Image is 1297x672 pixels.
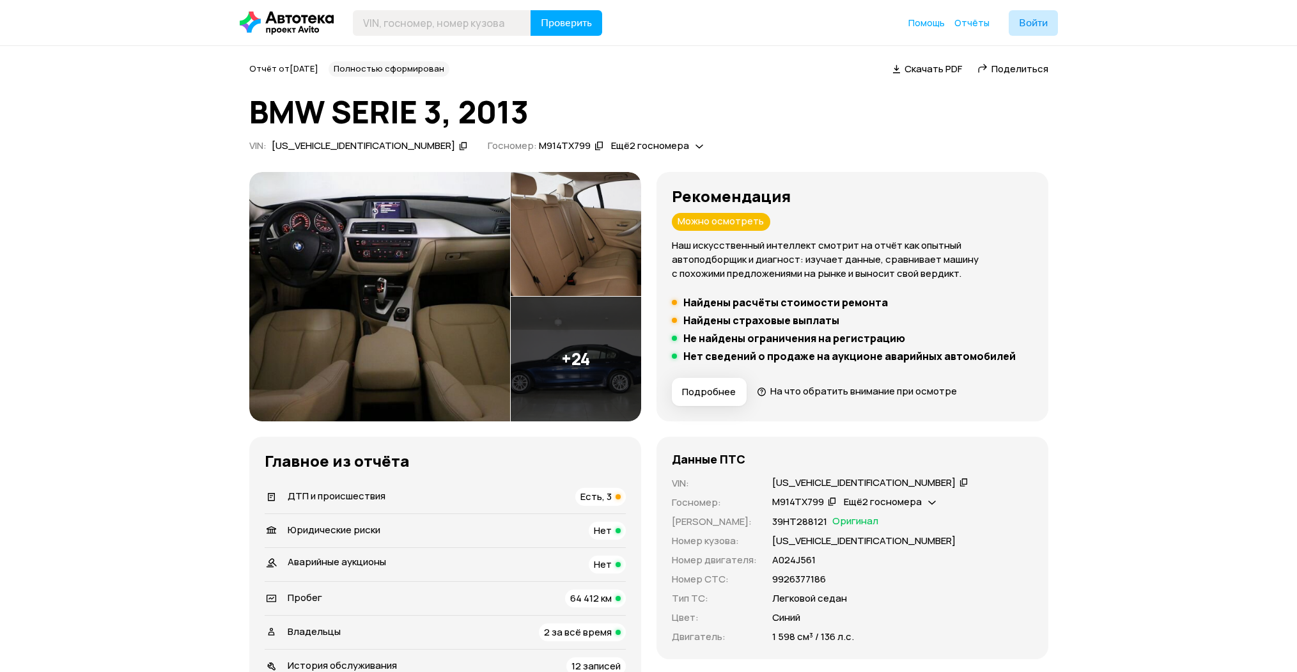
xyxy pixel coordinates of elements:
[772,611,800,625] p: Синий
[672,572,757,586] p: Номер СТС :
[611,139,689,152] span: Ещё 2 госномера
[265,452,626,470] h3: Главное из отчёта
[288,489,385,503] span: ДТП и происшествия
[908,17,945,29] a: Помощь
[594,524,612,537] span: Нет
[672,238,1033,281] p: Наш искусственный интеллект смотрит на отчёт как опытный автоподборщик и диагност: изучает данные...
[772,534,956,548] p: [US_VEHICLE_IDENTIFICATION_NUMBER]
[772,572,826,586] p: 9926377186
[539,139,591,153] div: М914ТХ799
[672,553,757,567] p: Номер двигателя :
[544,625,612,639] span: 2 за всё время
[288,625,341,638] span: Владельцы
[1009,10,1058,36] button: Войти
[832,515,878,529] span: Оригинал
[770,384,957,398] span: На что обратить внимание при осмотре
[683,332,905,345] h5: Не найдены ограничения на регистрацию
[353,10,531,36] input: VIN, госномер, номер кузова
[772,553,816,567] p: А024J561
[672,476,757,490] p: VIN :
[892,62,962,75] a: Скачать PDF
[977,62,1048,75] a: Поделиться
[288,523,380,536] span: Юридические риски
[672,591,757,606] p: Тип ТС :
[683,314,839,327] h5: Найдены страховые выплаты
[844,495,922,508] span: Ещё 2 госномера
[531,10,602,36] button: Проверить
[249,139,267,152] span: VIN :
[672,534,757,548] p: Номер кузова :
[672,452,745,466] h4: Данные ПТС
[672,515,757,529] p: [PERSON_NAME] :
[1019,18,1048,28] span: Войти
[954,17,990,29] a: Отчёты
[249,95,1048,129] h1: BMW SERIE 3, 2013
[488,139,537,152] span: Госномер:
[672,630,757,644] p: Двигатель :
[272,139,455,153] div: [US_VEHICLE_IDENTIFICATION_NUMBER]
[288,659,397,672] span: История обслуживания
[991,62,1048,75] span: Поделиться
[672,611,757,625] p: Цвет :
[672,213,770,231] div: Можно осмотреть
[772,476,956,490] div: [US_VEHICLE_IDENTIFICATION_NUMBER]
[580,490,612,503] span: Есть, 3
[329,61,449,77] div: Полностью сформирован
[682,386,736,398] span: Подробнее
[249,63,318,74] span: Отчёт от [DATE]
[672,187,1033,205] h3: Рекомендация
[757,384,958,398] a: На что обратить внимание при осмотре
[772,515,827,529] p: 39НТ288121
[288,555,386,568] span: Аварийные аукционы
[905,62,962,75] span: Скачать PDF
[594,558,612,571] span: Нет
[541,18,592,28] span: Проверить
[772,496,824,509] div: М914ТХ799
[772,630,854,644] p: 1 598 см³ / 136 л.с.
[672,378,747,406] button: Подробнее
[683,296,888,309] h5: Найдены расчёты стоимости ремонта
[683,350,1016,363] h5: Нет сведений о продаже на аукционе аварийных автомобилей
[570,591,612,605] span: 64 412 км
[772,591,847,606] p: Легковой седан
[288,591,322,604] span: Пробег
[672,496,757,510] p: Госномер :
